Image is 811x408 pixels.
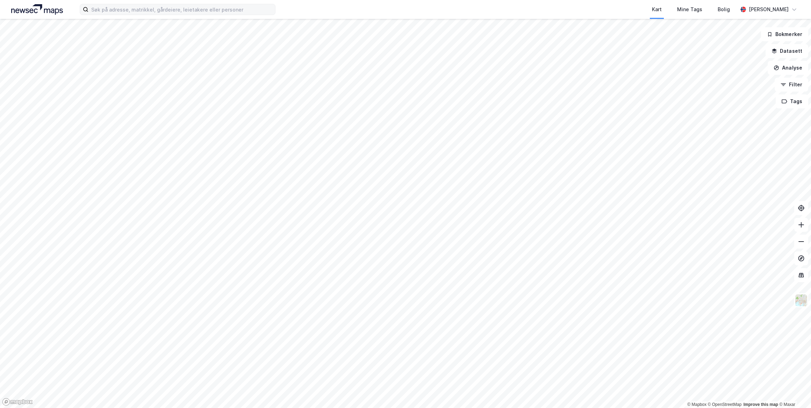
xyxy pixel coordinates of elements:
button: Filter [775,78,808,92]
div: Bolig [718,5,730,14]
img: logo.a4113a55bc3d86da70a041830d287a7e.svg [11,4,63,15]
a: Mapbox [687,402,706,407]
img: Z [795,294,808,307]
button: Tags [776,94,808,108]
div: Kontrollprogram for chat [776,374,811,408]
button: Bokmerker [761,27,808,41]
button: Analyse [768,61,808,75]
a: OpenStreetMap [708,402,742,407]
div: Kart [652,5,662,14]
div: Mine Tags [677,5,702,14]
div: [PERSON_NAME] [749,5,789,14]
input: Søk på adresse, matrikkel, gårdeiere, leietakere eller personer [88,4,275,15]
a: Mapbox homepage [2,398,33,406]
iframe: Chat Widget [776,374,811,408]
a: Improve this map [744,402,778,407]
button: Datasett [766,44,808,58]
